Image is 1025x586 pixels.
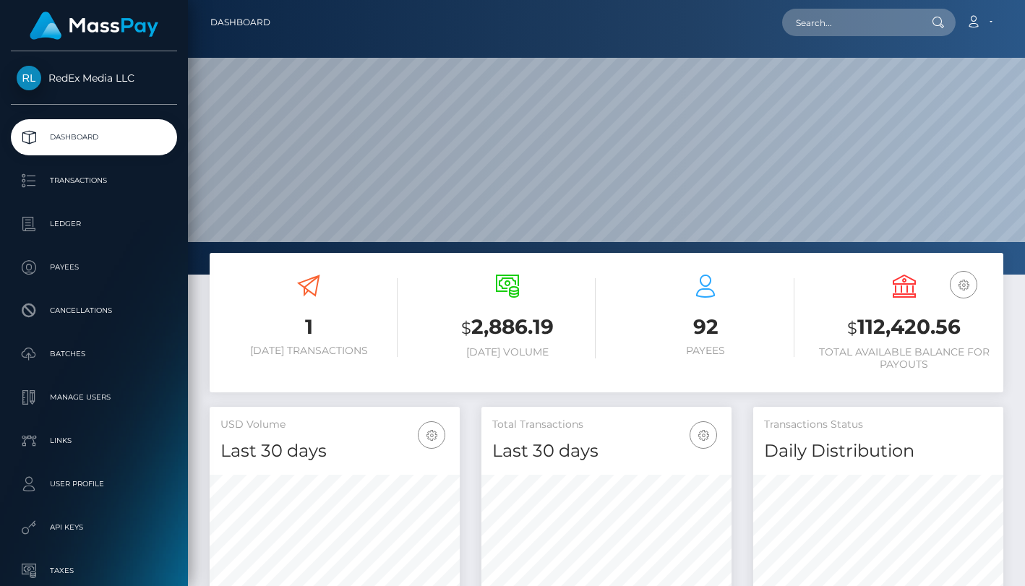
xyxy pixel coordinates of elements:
[11,249,177,285] a: Payees
[220,313,398,341] h3: 1
[30,12,158,40] img: MassPay Logo
[17,300,171,322] p: Cancellations
[764,418,992,432] h5: Transactions Status
[11,336,177,372] a: Batches
[11,379,177,415] a: Manage Users
[11,72,177,85] span: RedEx Media LLC
[816,346,993,371] h6: Total Available Balance for Payouts
[11,466,177,502] a: User Profile
[492,418,721,432] h5: Total Transactions
[847,318,857,338] small: $
[11,423,177,459] a: Links
[11,119,177,155] a: Dashboard
[17,473,171,495] p: User Profile
[17,560,171,582] p: Taxes
[11,293,177,329] a: Cancellations
[617,345,794,357] h6: Payees
[17,517,171,538] p: API Keys
[764,439,992,464] h4: Daily Distribution
[17,213,171,235] p: Ledger
[17,170,171,191] p: Transactions
[17,126,171,148] p: Dashboard
[17,430,171,452] p: Links
[617,313,794,341] h3: 92
[17,387,171,408] p: Manage Users
[782,9,918,36] input: Search...
[11,509,177,546] a: API Keys
[220,439,449,464] h4: Last 30 days
[461,318,471,338] small: $
[492,439,721,464] h4: Last 30 days
[11,206,177,242] a: Ledger
[210,7,270,38] a: Dashboard
[419,346,596,358] h6: [DATE] Volume
[220,418,449,432] h5: USD Volume
[17,257,171,278] p: Payees
[11,163,177,199] a: Transactions
[816,313,993,342] h3: 112,420.56
[220,345,398,357] h6: [DATE] Transactions
[419,313,596,342] h3: 2,886.19
[17,66,41,90] img: RedEx Media LLC
[17,343,171,365] p: Batches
